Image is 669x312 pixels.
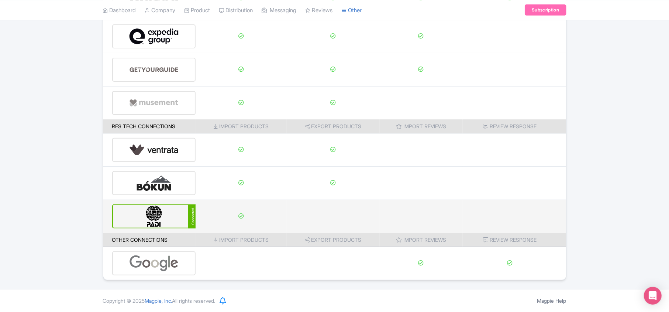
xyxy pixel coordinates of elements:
th: Import Products [196,233,287,247]
th: Import Reviews [380,119,463,133]
th: Import Reviews [380,233,463,247]
a: Connected [112,204,196,228]
img: ventrata-b8ee9d388f52bb9ce077e58fa33de912.svg [129,139,179,161]
img: get_your_guide-5a6366678479520ec94e3f9d2b9f304b.svg [129,58,179,81]
th: Res Tech Connections [103,119,196,133]
img: expedia-9e2f273c8342058d41d2cc231867de8b.svg [129,25,179,48]
th: Review Response [463,119,566,133]
div: Open Intercom Messenger [644,287,662,305]
img: musement-dad6797fd076d4ac540800b229e01643.svg [129,92,179,114]
th: Export Products [287,119,380,133]
th: Export Products [287,233,380,247]
img: padi-d8839556b6cfbd2c30d3e47ef5cc6c4e.svg [129,205,179,228]
span: Magpie, Inc. [145,298,172,304]
img: google-96de159c2084212d3cdd3c2fb262314c.svg [129,252,179,275]
a: Magpie Help [537,298,566,304]
th: Review Response [463,233,566,247]
div: Copyright © 2025 All rights reserved. [99,297,220,305]
a: Subscription [525,4,566,16]
th: Other Connections [103,233,196,247]
div: Connected [188,204,196,228]
img: bokun-9d666bd0d1b458dbc8a9c3d52590ba5a.svg [129,172,179,194]
th: Import Products [196,119,287,133]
